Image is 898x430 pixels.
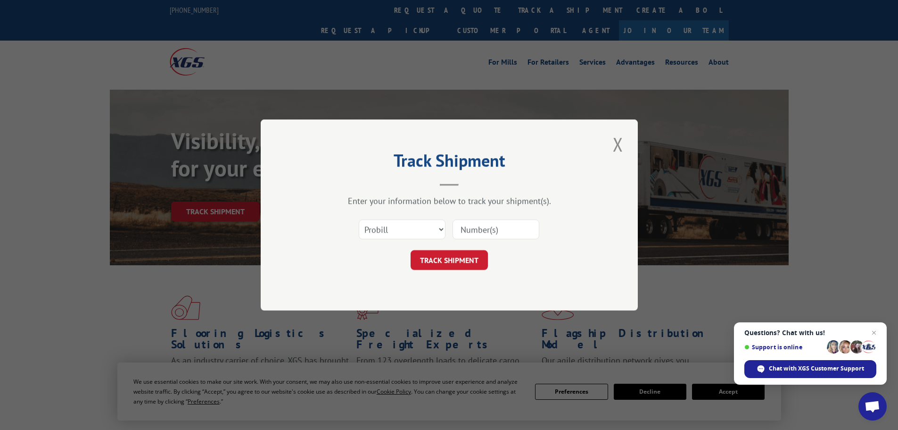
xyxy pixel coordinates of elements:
[769,364,864,373] span: Chat with XGS Customer Support
[744,360,876,378] span: Chat with XGS Customer Support
[744,329,876,337] span: Questions? Chat with us!
[858,392,887,421] a: Open chat
[610,131,626,157] button: Close modal
[308,195,591,206] div: Enter your information below to track your shipment(s).
[411,250,488,270] button: TRACK SHIPMENT
[744,344,824,351] span: Support is online
[453,219,539,239] input: Number(s)
[308,154,591,172] h2: Track Shipment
